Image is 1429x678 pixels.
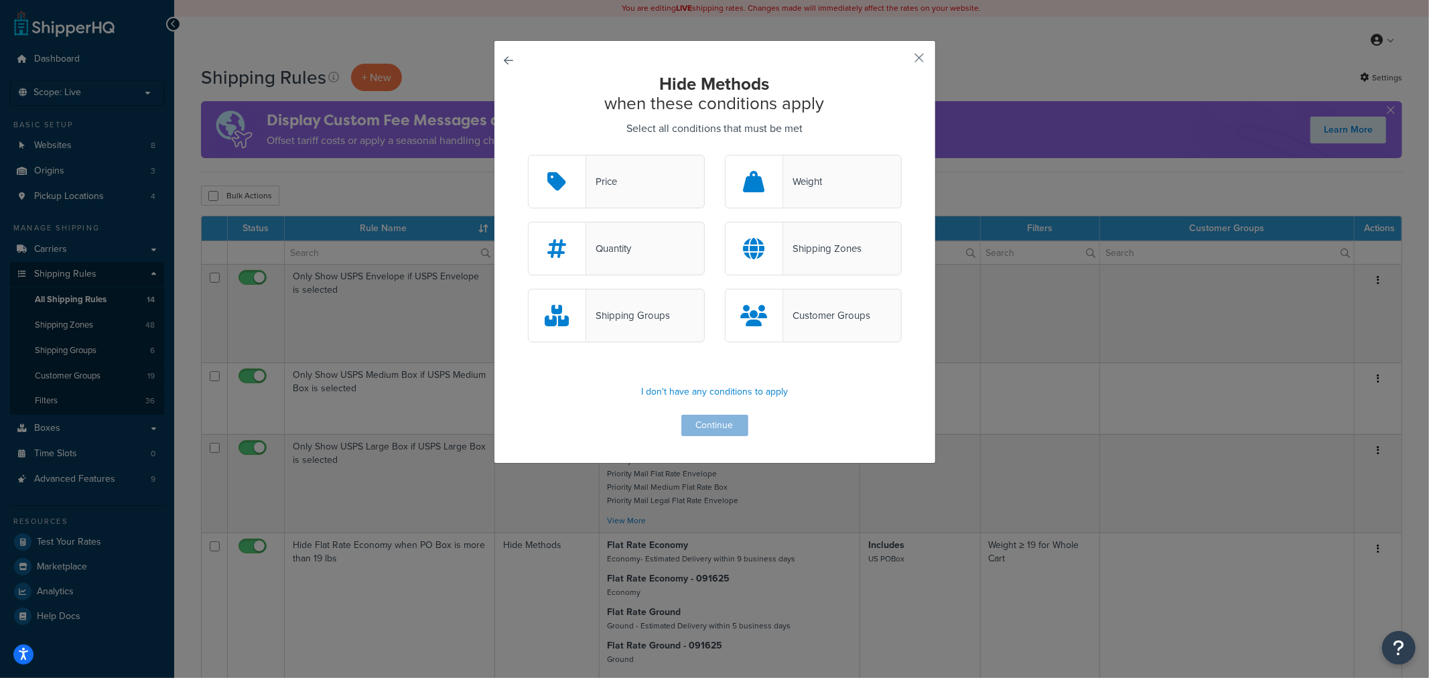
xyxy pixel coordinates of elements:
strong: Hide Methods [660,71,770,96]
p: I don't have any conditions to apply [528,383,902,401]
div: Shipping Zones [783,239,862,258]
div: Shipping Groups [586,306,670,325]
button: Open Resource Center [1382,631,1416,665]
p: Select all conditions that must be met [528,119,902,138]
div: Quantity [586,239,631,258]
div: Customer Groups [783,306,870,325]
div: Weight [783,172,822,191]
h2: when these conditions apply [528,74,902,113]
div: Price [586,172,617,191]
